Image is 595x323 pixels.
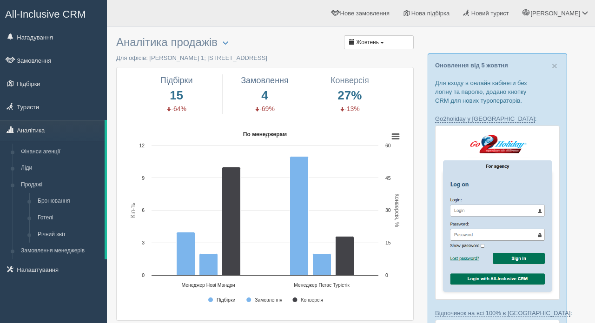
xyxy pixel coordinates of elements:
text: Кіл-ть [130,203,136,218]
span: Нова підбірка [411,10,450,17]
text: 6 [142,208,145,213]
span: Новий турист [471,10,509,17]
a: Замовлення менеджерів [17,243,105,259]
text: 45 [385,176,391,181]
span: 15 [138,86,215,104]
a: Фінанси агенції [17,144,105,160]
a: All-Inclusive CRM [0,0,106,26]
span: Нове замовлення [340,10,390,17]
span: -69% [255,105,275,112]
a: Підбірки 15 -64% [138,74,215,114]
text: 0 [142,273,145,278]
text: 0 [385,273,388,278]
a: Готелі [33,210,105,226]
span: 27% [314,86,385,104]
span: Замовлення [241,76,289,85]
text: Підбірки [217,297,235,303]
text: Менеджер Нові Мандри [181,283,235,288]
p: : [435,309,560,317]
span: -64% [166,105,186,112]
text: 15 [385,240,391,245]
a: Замовлення 4 -69% [230,74,300,114]
span: All-Inclusive CRM [5,8,86,20]
span: 4 [230,86,300,104]
span: Конверсія [331,76,369,85]
svg: По менеджерам [124,127,406,313]
p: Для входу в онлайн кабінети без логіну та паролю, додано кнопку CRM для нових туроператорів. [435,79,560,105]
a: Продажі [17,177,105,193]
span: × [552,60,557,71]
text: По менеджерам [243,131,287,138]
p: Для офісів: [PERSON_NAME] 1; [STREET_ADDRESS] [116,53,414,62]
a: Ліди [17,160,105,177]
a: Бронювання [33,193,105,210]
text: 9 [142,176,145,181]
span: Підбірки [160,76,193,85]
span: -13% [340,105,360,112]
button: Close [552,61,557,71]
text: 60 [385,143,391,148]
a: Go2holiday у [GEOGRAPHIC_DATA] [435,115,535,123]
text: 3 [142,240,145,245]
h3: Аналітика продажів [116,36,414,49]
text: 30 [385,208,391,213]
span: Жовтень [356,39,379,46]
p: : [435,114,560,123]
text: 12 [139,143,145,148]
a: Відпочинок на всі 100% в [GEOGRAPHIC_DATA] [435,310,570,317]
text: Менеджер Пегас Турістік [294,283,350,288]
text: Замовлення [255,297,282,303]
button: Жовтень [344,35,414,49]
img: go2holiday-login-via-crm-for-travel-agents.png [435,125,560,300]
text: Конверсія [301,297,323,303]
a: Річний звіт [33,226,105,243]
a: Оновлення від 5 жовтня [435,62,508,69]
text: Конверсія, % [394,193,400,227]
span: [PERSON_NAME] [530,10,580,17]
